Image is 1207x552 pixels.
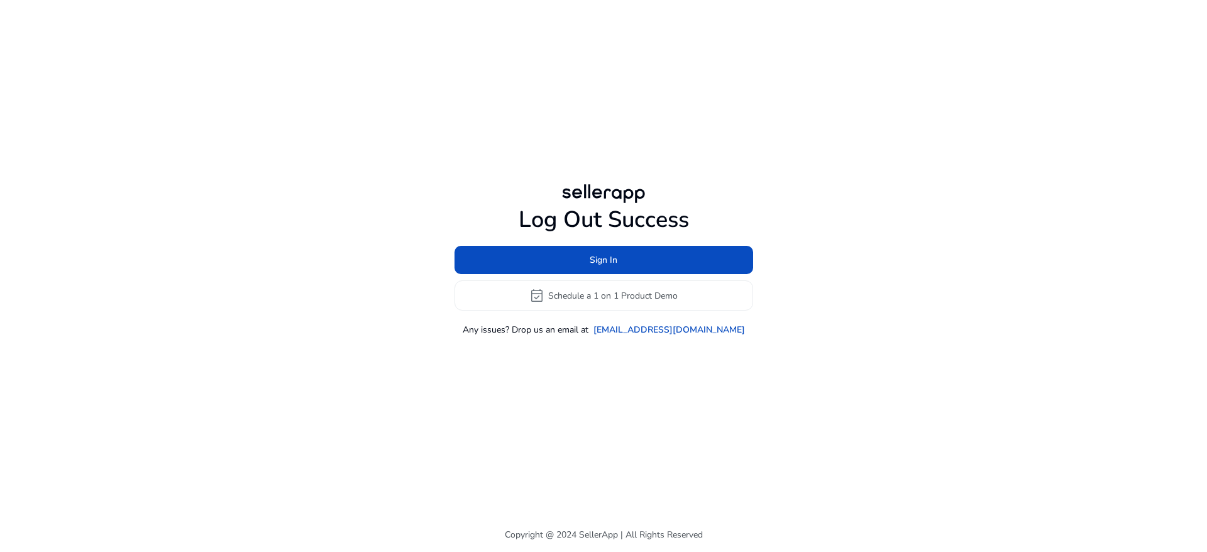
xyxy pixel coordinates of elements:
button: event_availableSchedule a 1 on 1 Product Demo [455,280,753,311]
span: Sign In [590,253,617,267]
a: [EMAIL_ADDRESS][DOMAIN_NAME] [593,323,745,336]
span: event_available [529,288,544,303]
button: Sign In [455,246,753,274]
p: Any issues? Drop us an email at [463,323,588,336]
h1: Log Out Success [455,206,753,233]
